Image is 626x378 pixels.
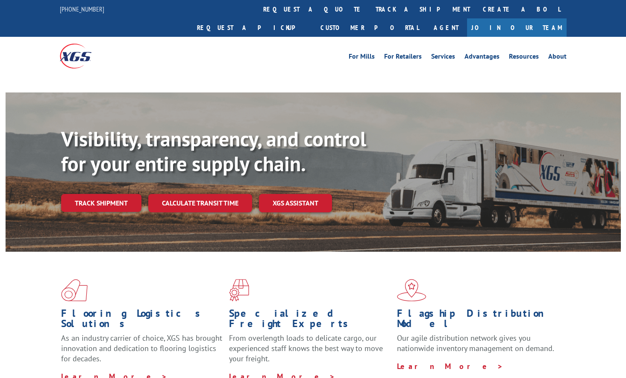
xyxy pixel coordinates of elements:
[548,53,567,63] a: About
[61,308,223,333] h1: Flooring Logistics Solutions
[425,18,467,37] a: Agent
[61,333,222,363] span: As an industry carrier of choice, XGS has brought innovation and dedication to flooring logistics...
[191,18,314,37] a: Request a pickup
[464,53,500,63] a: Advantages
[431,53,455,63] a: Services
[397,333,554,353] span: Our agile distribution network gives you nationwide inventory management on demand.
[314,18,425,37] a: Customer Portal
[229,333,391,371] p: From overlength loads to delicate cargo, our experienced staff knows the best way to move your fr...
[61,125,366,177] b: Visibility, transparency, and control for your entire supply chain.
[229,308,391,333] h1: Specialized Freight Experts
[349,53,375,63] a: For Mills
[259,194,332,212] a: XGS ASSISTANT
[467,18,567,37] a: Join Our Team
[60,5,104,13] a: [PHONE_NUMBER]
[229,279,249,301] img: xgs-icon-focused-on-flooring-red
[397,279,426,301] img: xgs-icon-flagship-distribution-model-red
[397,308,558,333] h1: Flagship Distribution Model
[509,53,539,63] a: Resources
[384,53,422,63] a: For Retailers
[148,194,252,212] a: Calculate transit time
[61,194,141,212] a: Track shipment
[397,361,503,371] a: Learn More >
[61,279,88,301] img: xgs-icon-total-supply-chain-intelligence-red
